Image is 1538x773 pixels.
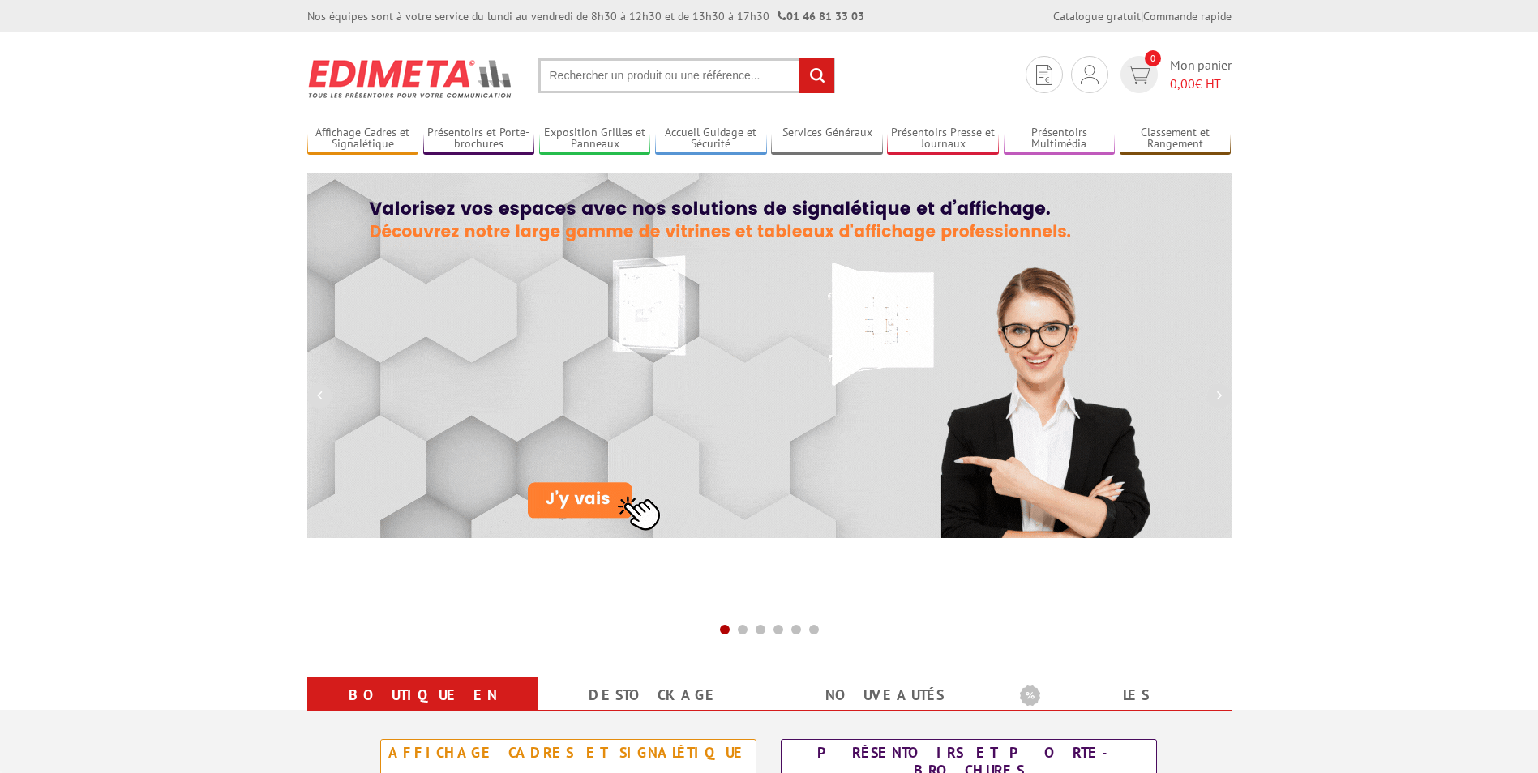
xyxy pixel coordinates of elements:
a: Accueil Guidage et Sécurité [655,126,767,152]
a: Affichage Cadres et Signalétique [307,126,419,152]
a: Boutique en ligne [327,681,519,739]
b: Les promotions [1020,681,1223,713]
a: Présentoirs et Porte-brochures [423,126,535,152]
span: € HT [1170,75,1232,93]
img: devis rapide [1081,65,1099,84]
a: devis rapide 0 Mon panier 0,00€ HT [1116,56,1232,93]
div: Affichage Cadres et Signalétique [385,744,752,762]
span: 0 [1145,50,1161,66]
a: Présentoirs Multimédia [1004,126,1116,152]
img: Présentoir, panneau, stand - Edimeta - PLV, affichage, mobilier bureau, entreprise [307,49,514,109]
a: Classement et Rangement [1120,126,1232,152]
a: Catalogue gratuit [1053,9,1141,23]
span: Mon panier [1170,56,1232,93]
div: | [1053,8,1232,24]
span: 0,00 [1170,75,1195,92]
img: devis rapide [1127,66,1150,84]
a: Commande rapide [1143,9,1232,23]
a: Présentoirs Presse et Journaux [887,126,999,152]
input: Rechercher un produit ou une référence... [538,58,835,93]
strong: 01 46 81 33 03 [778,9,864,23]
img: devis rapide [1036,65,1052,85]
a: Destockage [558,681,750,710]
a: Exposition Grilles et Panneaux [539,126,651,152]
a: nouveautés [789,681,981,710]
a: Les promotions [1020,681,1212,739]
input: rechercher [799,58,834,93]
a: Services Généraux [771,126,883,152]
div: Nos équipes sont à votre service du lundi au vendredi de 8h30 à 12h30 et de 13h30 à 17h30 [307,8,864,24]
